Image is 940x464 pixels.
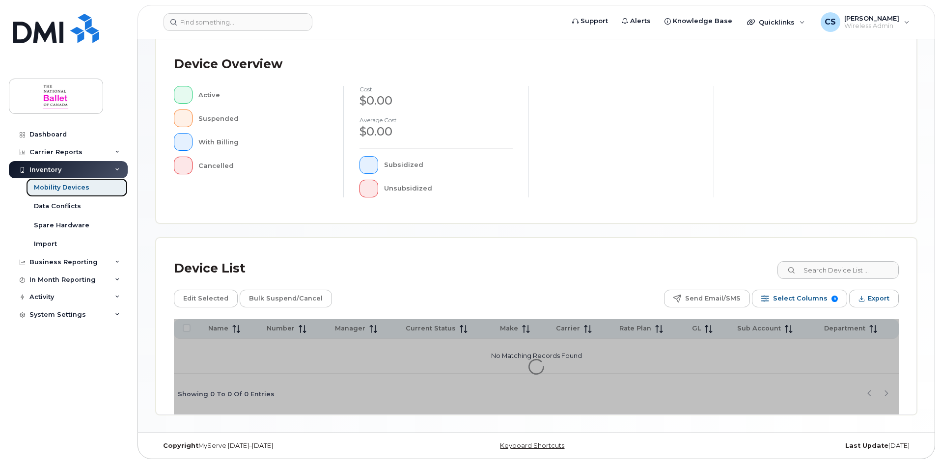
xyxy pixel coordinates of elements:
[174,256,246,281] div: Device List
[663,442,917,450] div: [DATE]
[164,13,312,31] input: Find something...
[831,296,838,302] span: 9
[183,291,228,306] span: Edit Selected
[198,86,328,104] div: Active
[845,442,888,449] strong: Last Update
[844,22,899,30] span: Wireless Admin
[565,11,615,31] a: Support
[156,442,410,450] div: MyServe [DATE]–[DATE]
[500,442,564,449] a: Keyboard Shortcuts
[359,123,513,140] div: $0.00
[685,291,741,306] span: Send Email/SMS
[174,290,238,307] button: Edit Selected
[359,86,513,92] h4: cost
[868,291,889,306] span: Export
[849,290,899,307] button: Export
[844,14,899,22] span: [PERSON_NAME]
[664,290,750,307] button: Send Email/SMS
[630,16,651,26] span: Alerts
[163,442,198,449] strong: Copyright
[814,12,916,32] div: Christopher Sonnemann
[359,92,513,109] div: $0.00
[198,157,328,174] div: Cancelled
[384,156,513,174] div: Subsidized
[752,290,847,307] button: Select Columns 9
[825,16,836,28] span: CS
[249,291,323,306] span: Bulk Suspend/Cancel
[174,52,282,77] div: Device Overview
[759,18,795,26] span: Quicklinks
[658,11,739,31] a: Knowledge Base
[740,12,812,32] div: Quicklinks
[581,16,608,26] span: Support
[359,117,513,123] h4: Average cost
[198,133,328,151] div: With Billing
[240,290,332,307] button: Bulk Suspend/Cancel
[384,180,513,197] div: Unsubsidized
[615,11,658,31] a: Alerts
[773,291,828,306] span: Select Columns
[777,261,899,279] input: Search Device List ...
[673,16,732,26] span: Knowledge Base
[198,109,328,127] div: Suspended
